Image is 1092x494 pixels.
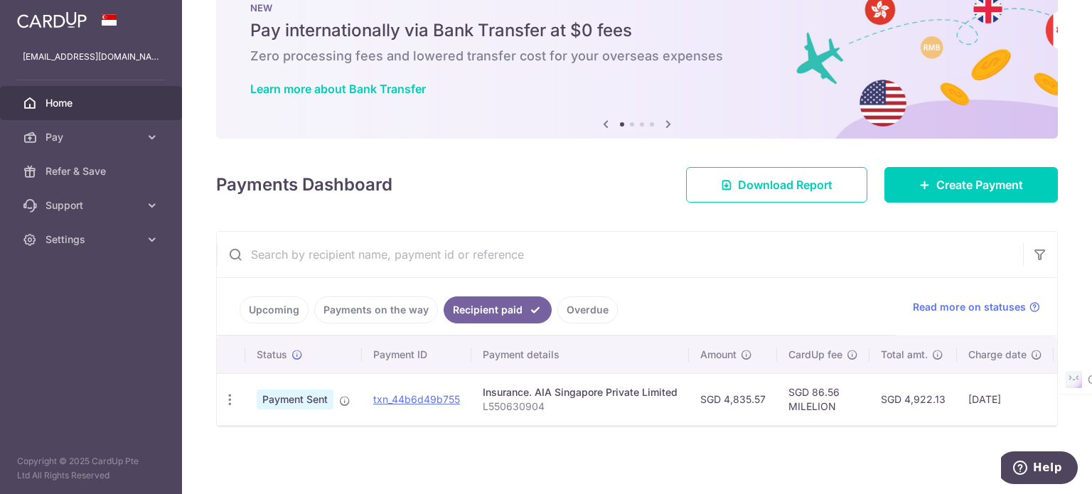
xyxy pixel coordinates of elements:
a: Download Report [686,167,867,203]
a: Overdue [557,296,618,323]
h4: Payments Dashboard [216,172,392,198]
span: Support [45,198,139,213]
span: CardUp fee [788,348,842,362]
td: SGD 4,922.13 [869,373,957,425]
span: Status [257,348,287,362]
th: Payment details [471,336,689,373]
td: [DATE] [957,373,1054,425]
span: Refer & Save [45,164,139,178]
a: Learn more about Bank Transfer [250,82,426,96]
span: Home [45,96,139,110]
span: Settings [45,232,139,247]
h5: Pay internationally via Bank Transfer at $0 fees [250,19,1024,42]
iframe: Opens a widget where you can find more information [1001,451,1078,487]
span: Payment Sent [257,390,333,409]
span: Download Report [738,176,833,193]
p: L550630904 [483,399,678,414]
div: Insurance. AIA Singapore Private Limited [483,385,678,399]
p: NEW [250,2,1024,14]
span: Total amt. [881,348,928,362]
img: CardUp [17,11,87,28]
h6: Zero processing fees and lowered transfer cost for your overseas expenses [250,48,1024,65]
span: Pay [45,130,139,144]
span: Create Payment [936,176,1023,193]
th: Payment ID [362,336,471,373]
p: [EMAIL_ADDRESS][DOMAIN_NAME] [23,50,159,64]
a: Read more on statuses [913,300,1040,314]
a: Upcoming [240,296,309,323]
span: Charge date [968,348,1027,362]
a: Recipient paid [444,296,552,323]
a: txn_44b6d49b755 [373,393,460,405]
span: Read more on statuses [913,300,1026,314]
td: SGD 86.56 MILELION [777,373,869,425]
a: Payments on the way [314,296,438,323]
td: SGD 4,835.57 [689,373,777,425]
input: Search by recipient name, payment id or reference [217,232,1023,277]
span: Amount [700,348,737,362]
a: Create Payment [884,167,1058,203]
